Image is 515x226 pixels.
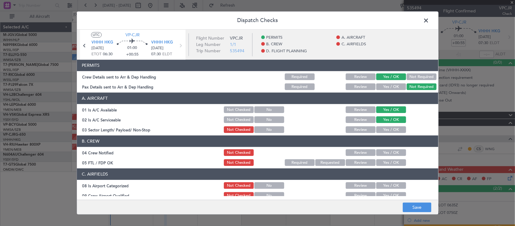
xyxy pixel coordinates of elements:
button: Yes / OK [376,160,406,166]
button: Yes / OK [376,74,406,80]
button: Save [403,203,431,212]
button: Yes / OK [376,107,406,113]
header: Dispatch Checks [77,11,438,30]
button: Yes / OK [376,117,406,123]
button: Not Required [407,74,437,80]
button: Yes / OK [376,150,406,156]
button: Yes / OK [376,84,406,90]
button: Yes / OK [376,192,406,199]
button: Not Required [407,84,437,90]
button: Yes / OK [376,182,406,189]
button: Yes / OK [376,127,406,133]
